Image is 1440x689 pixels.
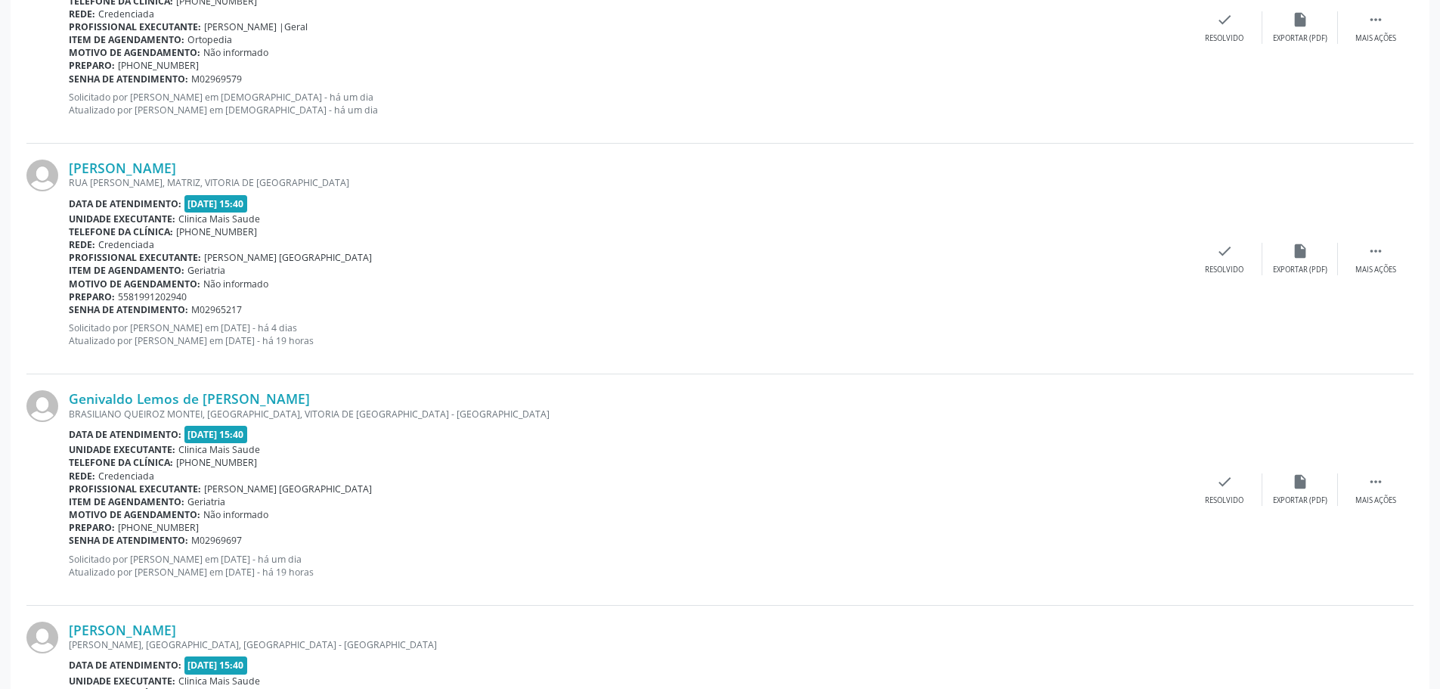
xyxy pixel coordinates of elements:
span: Clinica Mais Saude [178,443,260,456]
div: Exportar (PDF) [1273,33,1327,44]
span: Credenciada [98,8,154,20]
a: [PERSON_NAME] [69,160,176,176]
span: [PERSON_NAME] |Geral [204,20,308,33]
b: Senha de atendimento: [69,73,188,85]
b: Motivo de agendamento: [69,278,200,290]
div: BRASILIANO QUEIROZ MONTEI, [GEOGRAPHIC_DATA], VITORIA DE [GEOGRAPHIC_DATA] - [GEOGRAPHIC_DATA] [69,408,1187,421]
a: [PERSON_NAME] [69,622,176,638]
span: Geriatria [187,495,225,508]
span: [PHONE_NUMBER] [118,521,199,534]
div: RUA [PERSON_NAME], MATRIZ, VITORIA DE [GEOGRAPHIC_DATA] [69,176,1187,189]
b: Rede: [69,238,95,251]
img: img [26,160,58,191]
div: Resolvido [1205,495,1243,506]
b: Data de atendimento: [69,197,181,210]
span: [DATE] 15:40 [184,426,248,443]
span: Clinica Mais Saude [178,675,260,687]
div: Exportar (PDF) [1273,265,1327,275]
i: insert_drive_file [1292,11,1308,28]
b: Preparo: [69,290,115,303]
span: Não informado [203,278,268,290]
b: Preparo: [69,521,115,534]
span: Credenciada [98,238,154,251]
span: [PHONE_NUMBER] [176,456,257,469]
p: Solicitado por [PERSON_NAME] em [DATE] - há 4 dias Atualizado por [PERSON_NAME] em [DATE] - há 19... [69,321,1187,347]
b: Profissional executante: [69,20,201,33]
span: [DATE] 15:40 [184,656,248,674]
b: Unidade executante: [69,213,175,225]
a: Genivaldo Lemos de [PERSON_NAME] [69,390,310,407]
span: Credenciada [98,470,154,483]
img: img [26,622,58,653]
div: Resolvido [1205,33,1243,44]
span: [PERSON_NAME] [GEOGRAPHIC_DATA] [204,483,372,495]
div: [PERSON_NAME], [GEOGRAPHIC_DATA], [GEOGRAPHIC_DATA] - [GEOGRAPHIC_DATA] [69,638,1187,651]
span: Não informado [203,508,268,521]
i:  [1367,473,1384,490]
b: Senha de atendimento: [69,303,188,316]
span: M02969579 [191,73,242,85]
span: Ortopedia [187,33,232,46]
i:  [1367,243,1384,259]
b: Item de agendamento: [69,33,184,46]
b: Telefone da clínica: [69,225,173,238]
b: Unidade executante: [69,675,175,687]
span: Geriatria [187,264,225,277]
i: insert_drive_file [1292,243,1308,259]
div: Mais ações [1355,495,1396,506]
b: Item de agendamento: [69,495,184,508]
div: Exportar (PDF) [1273,495,1327,506]
b: Profissional executante: [69,483,201,495]
p: Solicitado por [PERSON_NAME] em [DEMOGRAPHIC_DATA] - há um dia Atualizado por [PERSON_NAME] em [D... [69,91,1187,116]
b: Senha de atendimento: [69,534,188,547]
i: check [1216,11,1233,28]
span: [PERSON_NAME] [GEOGRAPHIC_DATA] [204,251,372,264]
p: Solicitado por [PERSON_NAME] em [DATE] - há um dia Atualizado por [PERSON_NAME] em [DATE] - há 19... [69,553,1187,579]
div: Resolvido [1205,265,1243,275]
b: Data de atendimento: [69,659,181,672]
i:  [1367,11,1384,28]
span: M02965217 [191,303,242,316]
i: check [1216,243,1233,259]
i: insert_drive_file [1292,473,1308,490]
div: Mais ações [1355,33,1396,44]
span: M02969697 [191,534,242,547]
b: Motivo de agendamento: [69,508,200,521]
span: [PHONE_NUMBER] [176,225,257,238]
b: Item de agendamento: [69,264,184,277]
span: Clinica Mais Saude [178,213,260,225]
b: Rede: [69,8,95,20]
b: Preparo: [69,59,115,72]
b: Telefone da clínica: [69,456,173,469]
span: [DATE] 15:40 [184,195,248,213]
img: img [26,390,58,422]
span: 5581991202940 [118,290,187,303]
b: Profissional executante: [69,251,201,264]
i: check [1216,473,1233,490]
span: Não informado [203,46,268,59]
span: [PHONE_NUMBER] [118,59,199,72]
b: Unidade executante: [69,443,175,456]
b: Rede: [69,470,95,483]
div: Mais ações [1355,265,1396,275]
b: Data de atendimento: [69,428,181,441]
b: Motivo de agendamento: [69,46,200,59]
